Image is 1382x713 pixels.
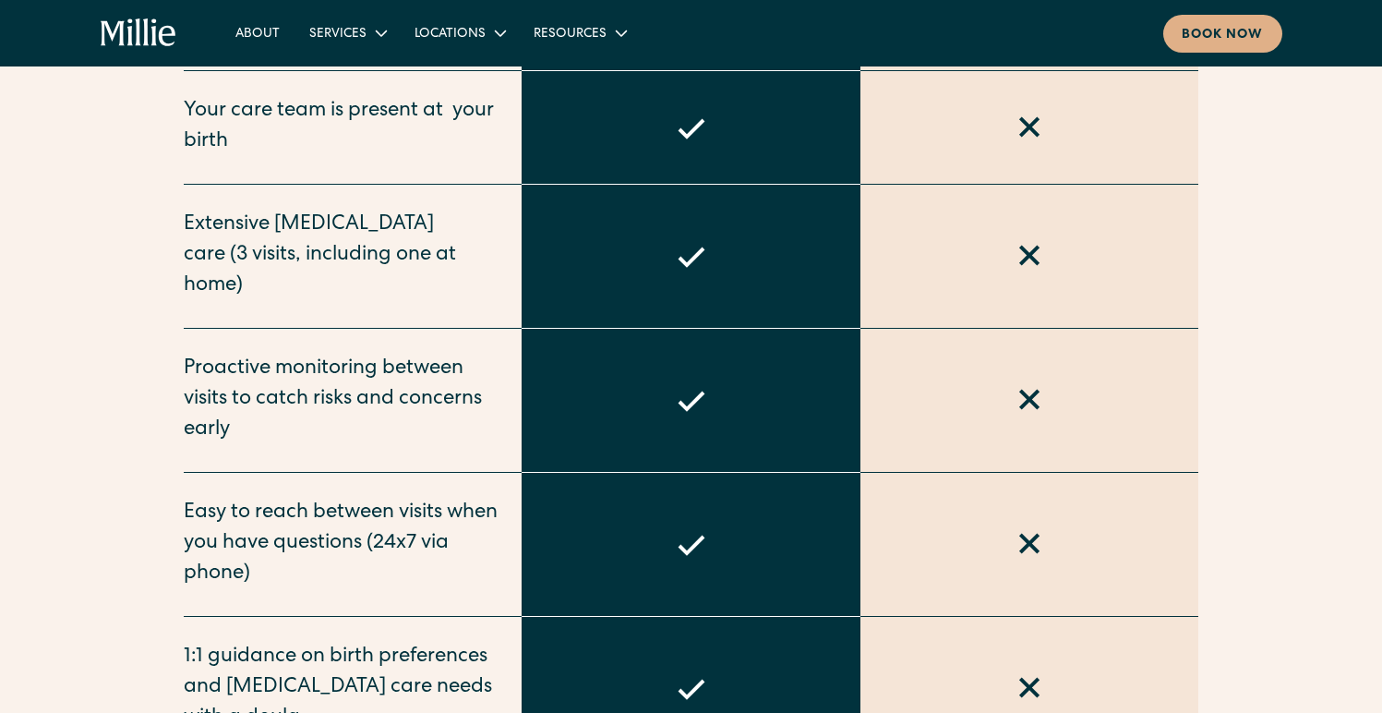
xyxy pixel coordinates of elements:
[1163,15,1282,53] a: Book now
[294,18,400,48] div: Services
[184,355,500,446] div: Proactive monitoring between visits to catch risks and concerns early
[534,25,607,44] div: Resources
[309,25,367,44] div: Services
[519,18,640,48] div: Resources
[221,18,294,48] a: About
[101,18,177,48] a: home
[184,499,500,590] div: Easy to reach between visits when you have questions (24x7 via phone)
[184,211,500,302] div: Extensive [MEDICAL_DATA] care (3 visits, including one at home)
[400,18,519,48] div: Locations
[415,25,486,44] div: Locations
[184,97,500,158] div: Your care team is present at your birth
[1182,26,1264,45] div: Book now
